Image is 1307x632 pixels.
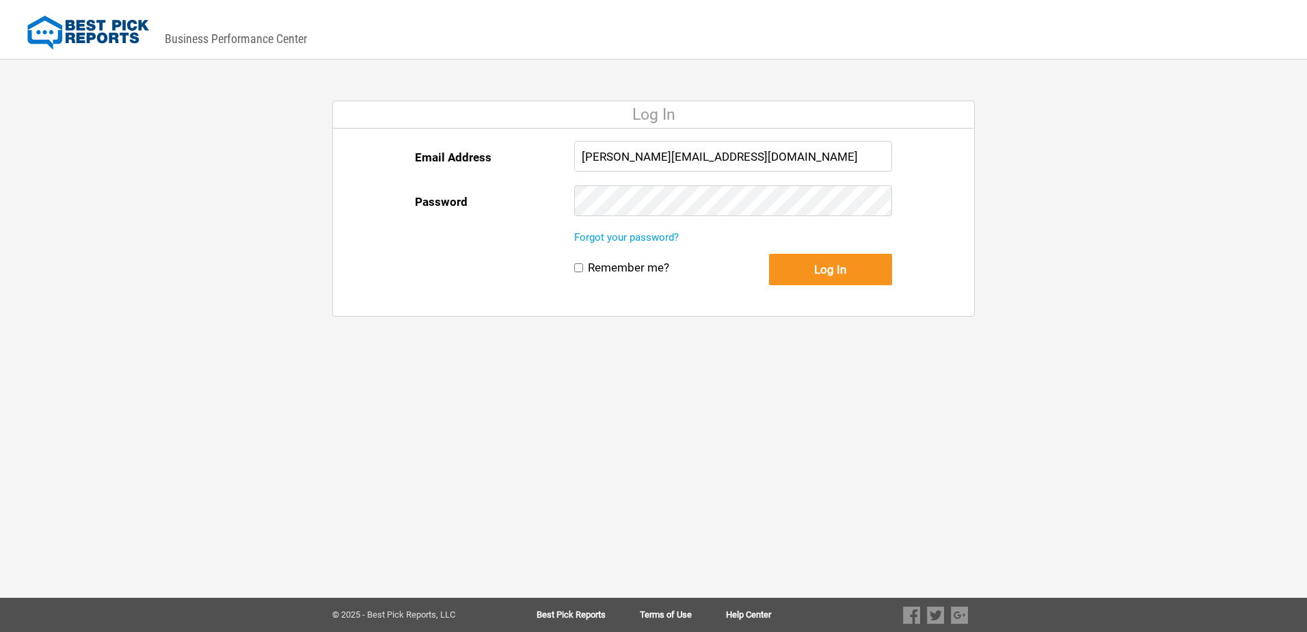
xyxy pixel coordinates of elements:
[415,141,491,174] label: Email Address
[640,610,726,620] a: Terms of Use
[415,185,468,218] label: Password
[333,101,974,129] div: Log In
[27,16,149,50] img: Best Pick Reports Logo
[574,231,679,243] a: Forgot your password?
[588,261,669,275] label: Remember me?
[769,254,892,285] button: Log In
[332,610,493,620] div: © 2025 - Best Pick Reports, LLC
[537,610,640,620] a: Best Pick Reports
[726,610,771,620] a: Help Center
